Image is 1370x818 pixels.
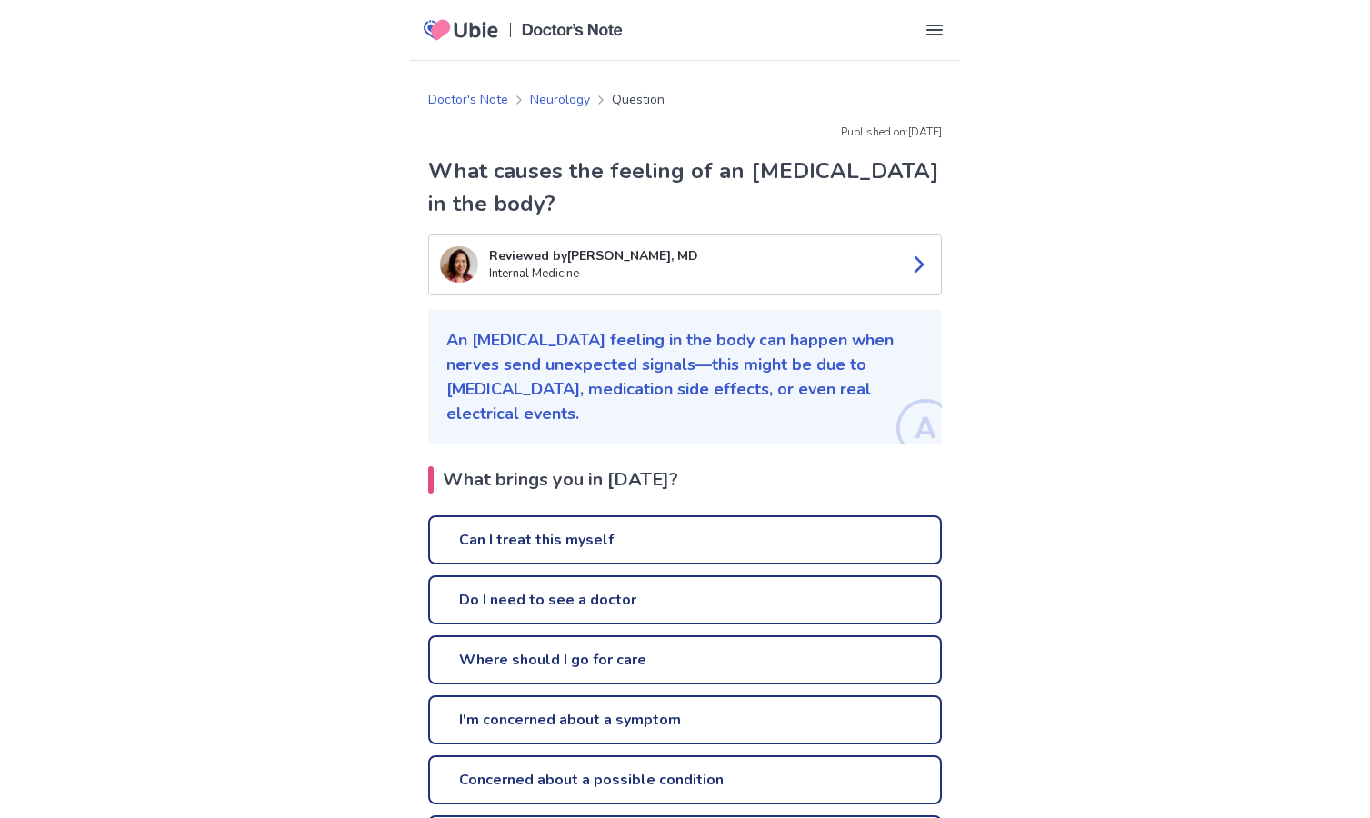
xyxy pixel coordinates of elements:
p: Reviewed by [PERSON_NAME], MD [489,246,894,265]
a: Suo LeeReviewed by[PERSON_NAME], MDInternal Medicine [428,234,942,295]
a: Where should I go for care [428,635,942,684]
p: Published on: [DATE] [428,124,942,140]
a: Neurology [530,90,590,109]
img: Doctors Note Logo [522,24,623,36]
a: Can I treat this myself [428,515,942,564]
img: Suo Lee [440,246,478,283]
a: Do I need to see a doctor [428,575,942,624]
a: Concerned about a possible condition [428,755,942,804]
a: Doctor's Note [428,90,508,109]
nav: breadcrumb [428,90,665,109]
p: Internal Medicine [489,265,894,284]
h1: What causes the feeling of an [MEDICAL_DATA] in the body? [428,155,942,220]
a: I'm concerned about a symptom [428,695,942,744]
p: An [MEDICAL_DATA] feeling in the body can happen when nerves send unexpected signals—this might b... [446,328,924,426]
p: Question [612,90,665,109]
h2: What brings you in [DATE]? [428,466,942,494]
